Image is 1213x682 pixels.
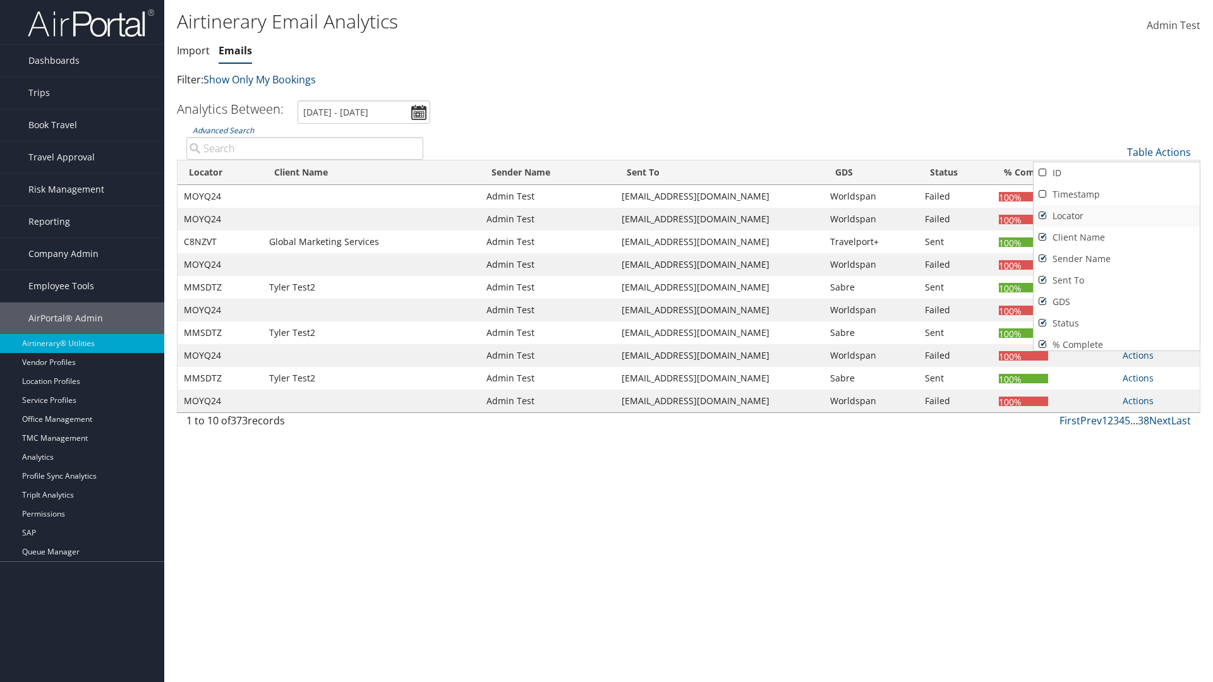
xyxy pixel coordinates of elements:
a: Sender Name [1034,248,1200,270]
span: AirPortal® Admin [28,302,103,334]
span: Trips [28,77,50,109]
a: % Complete [1034,334,1200,356]
a: GDS [1034,291,1200,313]
span: Reporting [28,206,70,237]
span: Dashboards [28,45,80,76]
span: Company Admin [28,238,99,270]
a: Status [1034,313,1200,334]
a: Sent To [1034,270,1200,291]
a: Locator [1034,205,1200,227]
span: Employee Tools [28,270,94,302]
a: Timestamp [1034,184,1200,205]
a: Client Name [1034,227,1200,248]
a: ID [1034,162,1200,184]
span: Book Travel [28,109,77,141]
img: airportal-logo.png [28,8,154,38]
span: Travel Approval [28,141,95,173]
span: Risk Management [28,174,104,205]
